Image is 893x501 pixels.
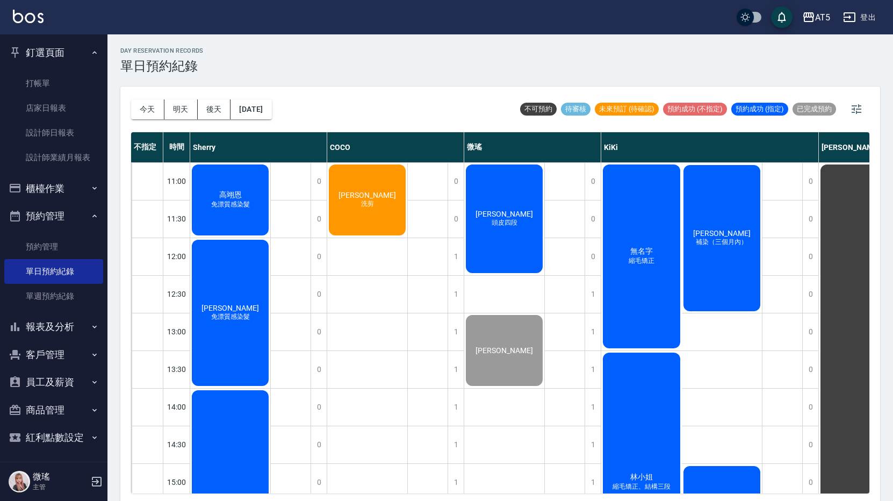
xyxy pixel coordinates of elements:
[311,238,327,275] div: 0
[4,96,103,120] a: 店家日報表
[802,201,818,238] div: 0
[448,276,464,313] div: 1
[473,346,535,355] span: [PERSON_NAME]
[311,163,327,200] div: 0
[585,464,601,501] div: 1
[163,162,190,200] div: 11:00
[448,313,464,350] div: 1
[4,341,103,369] button: 客戶管理
[359,199,376,209] span: 洗剪
[802,351,818,388] div: 0
[231,99,271,119] button: [DATE]
[4,234,103,259] a: 預約管理
[520,104,557,114] span: 不可預約
[448,389,464,426] div: 1
[190,132,327,162] div: Sherry
[802,238,818,275] div: 0
[448,464,464,501] div: 1
[489,218,520,227] span: 頭皮四段
[131,99,164,119] button: 今天
[163,132,190,162] div: 時間
[663,104,727,114] span: 預約成功 (不指定)
[771,6,793,28] button: save
[585,163,601,200] div: 0
[802,276,818,313] div: 0
[626,256,657,266] span: 縮毛矯正
[694,238,750,247] span: 補染（三個月內）
[448,238,464,275] div: 1
[802,426,818,463] div: 0
[691,229,753,238] span: [PERSON_NAME]
[163,200,190,238] div: 11:30
[464,132,601,162] div: 微瑤
[815,11,830,24] div: AT5
[610,482,673,491] span: 縮毛矯正、結構三段
[311,426,327,463] div: 0
[163,350,190,388] div: 13:30
[448,201,464,238] div: 0
[163,313,190,350] div: 13:00
[4,259,103,284] a: 單日預約紀錄
[163,238,190,275] div: 12:00
[798,6,834,28] button: AT5
[13,10,44,23] img: Logo
[311,464,327,501] div: 0
[802,464,818,501] div: 0
[4,313,103,341] button: 報表及分析
[163,388,190,426] div: 14:00
[198,99,231,119] button: 後天
[4,71,103,96] a: 打帳單
[120,47,204,54] h2: day Reservation records
[4,284,103,309] a: 單週預約紀錄
[839,8,880,27] button: 登出
[628,247,655,256] span: 無名字
[311,201,327,238] div: 0
[448,351,464,388] div: 1
[33,471,88,482] h5: 微瑤
[4,202,103,230] button: 預約管理
[4,396,103,424] button: 商品管理
[327,132,464,162] div: COCO
[802,389,818,426] div: 0
[473,210,535,218] span: [PERSON_NAME]
[448,163,464,200] div: 0
[217,190,244,200] span: 高翊恩
[120,59,204,74] h3: 單日預約紀錄
[595,104,659,114] span: 未來預訂 (待確認)
[4,120,103,145] a: 設計師日報表
[336,191,398,199] span: [PERSON_NAME]
[199,304,261,312] span: [PERSON_NAME]
[585,389,601,426] div: 1
[131,132,163,162] div: 不指定
[209,200,252,209] span: 免漂質感染髮
[4,39,103,67] button: 釘選頁面
[311,389,327,426] div: 0
[731,104,788,114] span: 預約成功 (指定)
[585,313,601,350] div: 1
[793,104,836,114] span: 已完成預約
[561,104,590,114] span: 待審核
[4,368,103,396] button: 員工及薪資
[585,276,601,313] div: 1
[802,163,818,200] div: 0
[585,238,601,275] div: 0
[4,175,103,203] button: 櫃檯作業
[601,132,819,162] div: KiKi
[9,471,30,492] img: Person
[311,313,327,350] div: 0
[4,145,103,170] a: 設計師業績月報表
[628,473,655,482] span: 林小姐
[311,276,327,313] div: 0
[585,426,601,463] div: 1
[585,201,601,238] div: 0
[4,424,103,452] button: 紅利點數設定
[163,426,190,463] div: 14:30
[33,482,88,492] p: 主管
[164,99,198,119] button: 明天
[209,312,252,321] span: 免漂質感染髮
[163,463,190,501] div: 15:00
[311,351,327,388] div: 0
[448,426,464,463] div: 1
[691,492,753,501] span: [PERSON_NAME]
[585,351,601,388] div: 1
